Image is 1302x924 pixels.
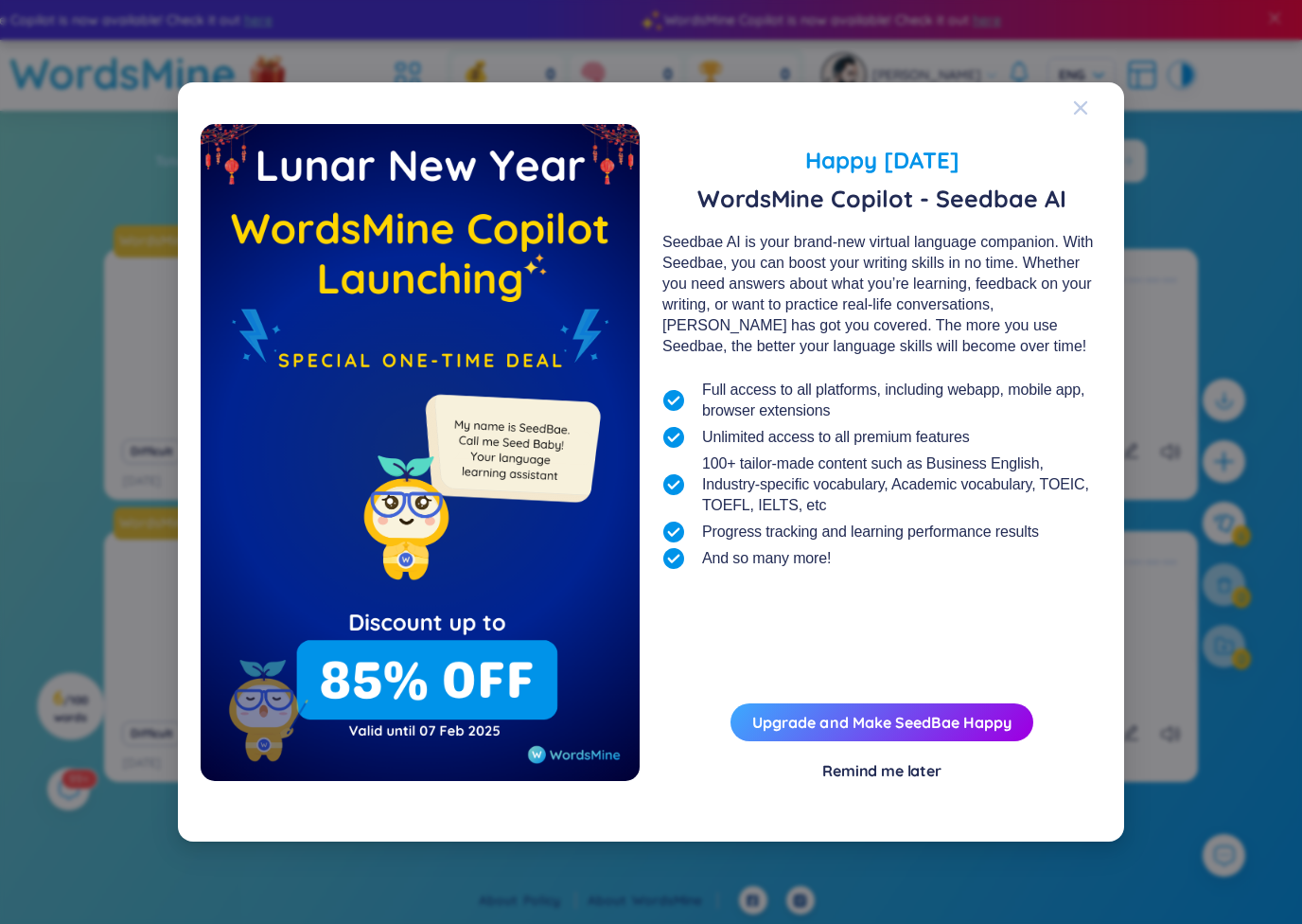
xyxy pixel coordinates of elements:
[822,760,941,781] div: Remind me later
[702,427,970,448] span: Unlimited access to all premium features
[702,522,1039,542] span: Progress tracking and learning performance results
[662,143,1101,177] span: Happy [DATE]
[662,185,1101,213] span: WordsMine Copilot - Seedbae AI
[662,232,1101,357] div: Seedbae AI is your brand-new virtual language companion. With Seedbae, you can boost your writing...
[730,703,1033,741] button: Upgrade and Make SeedBae Happy
[201,124,640,781] img: wmFlashDealEmpty.967f2bab.png
[752,713,1012,732] a: Upgrade and Make SeedBae Happy
[702,380,1101,421] span: Full access to all platforms, including webapp, mobile app, browser extensions
[416,356,605,544] img: minionSeedbaeMessage.35ffe99e.png
[1073,82,1124,133] button: Close
[702,453,1101,516] span: 100+ tailor-made content such as Business English, Industry-specific vocabulary, Academic vocabul...
[702,548,831,569] span: And so many more!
